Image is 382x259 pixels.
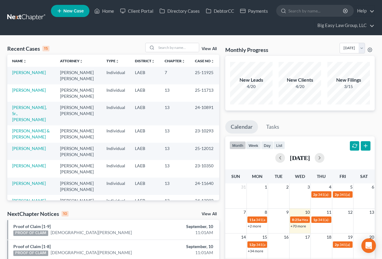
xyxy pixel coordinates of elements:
button: list [273,141,285,149]
td: 13 [160,195,190,212]
span: New Case [63,9,84,13]
span: 20 [369,233,375,241]
a: View All [202,212,217,216]
td: Individual [102,102,130,125]
input: Search by name... [288,5,344,16]
div: NextChapter Notices [7,210,69,217]
div: 15 [42,46,49,51]
div: New Filings [327,77,370,83]
span: Thu [317,174,326,179]
div: PROOF OF CLAIM [13,250,48,256]
td: [PERSON_NAME] [PERSON_NAME] [55,160,102,177]
a: Nameunfold_more [12,59,27,63]
a: Home [91,5,117,16]
span: 8 [264,209,268,216]
td: LAEB [130,143,160,160]
span: 15 [262,233,268,241]
a: Proof of Claim [1-8] [13,244,51,249]
span: 14 [240,233,246,241]
input: Search by name... [156,43,199,52]
span: 2p [335,242,339,247]
td: Individual [102,125,130,143]
h2: [DATE] [290,155,310,161]
a: Districtunfold_more [135,59,155,63]
td: [PERSON_NAME] [PERSON_NAME] [55,84,102,102]
td: Individual [102,178,130,195]
span: 9 [286,209,289,216]
a: [PERSON_NAME] [12,181,46,186]
span: Tue [275,174,283,179]
a: Calendar [225,120,258,134]
span: 10 [304,209,310,216]
td: 23-10293 [190,125,219,143]
span: 13 [369,209,375,216]
td: [PERSON_NAME] [PERSON_NAME] [55,178,102,195]
span: Mon [252,174,263,179]
td: 13 [160,160,190,177]
td: 24-11640 [190,178,219,195]
a: [PERSON_NAME] [12,146,46,151]
span: 1 [264,183,268,191]
a: DebtorCC [203,5,237,16]
td: LAEB [130,84,160,102]
a: [DEMOGRAPHIC_DATA][PERSON_NAME] [51,230,132,236]
td: [PERSON_NAME] [PERSON_NAME] [55,143,102,160]
span: Sun [231,174,240,179]
span: 5 [350,183,353,191]
i: unfold_more [211,60,214,63]
td: 25-11713 [190,84,219,102]
td: [PERSON_NAME] [PERSON_NAME] [55,102,102,125]
a: [PERSON_NAME] [12,87,46,93]
td: 13 [160,125,190,143]
a: Client Portal [117,5,156,16]
td: 13 [160,178,190,195]
span: 31 [240,183,246,191]
button: month [230,141,246,149]
i: unfold_more [23,60,27,63]
td: Individual [102,195,130,212]
td: [PERSON_NAME] [PERSON_NAME] [55,195,102,212]
span: Wed [295,174,305,179]
span: Sat [360,174,368,179]
i: unfold_more [182,60,185,63]
span: 11 [326,209,332,216]
span: 341(a) meeting for [PERSON_NAME] [318,217,377,222]
td: 13 [160,102,190,125]
span: 18 [326,233,332,241]
td: 13 [160,143,190,160]
span: 12p [249,242,256,247]
div: New Clients [279,77,321,83]
a: Proof of Claim [1-9] [13,224,51,229]
div: Open Intercom Messenger [361,238,376,253]
td: 25-11925 [190,67,219,84]
a: [PERSON_NAME], Sr., [PERSON_NAME] [12,105,47,122]
span: Fri [340,174,346,179]
span: 3 [307,183,310,191]
a: Help [354,5,374,16]
div: 4/20 [230,83,273,90]
span: 17 [304,233,310,241]
td: LAEB [130,102,160,125]
td: 23-10350 [190,160,219,177]
td: Individual [102,67,130,84]
h3: Monthly Progress [225,46,268,53]
span: 341(a) meeting for [PERSON_NAME] [256,217,314,222]
span: 6 [371,183,375,191]
span: 12 [347,209,353,216]
span: 19 [347,233,353,241]
a: [PERSON_NAME] [12,70,46,75]
span: 7 [243,209,246,216]
td: Individual [102,143,130,160]
i: unfold_more [151,60,155,63]
td: LAEB [130,67,160,84]
td: 24-10891 [190,102,219,125]
a: Typeunfold_more [106,59,119,63]
td: 25-12012 [190,143,219,160]
div: September, 10 [150,223,213,230]
a: Tasks [261,120,285,134]
span: 341(a) meeting for [PERSON_NAME] [318,192,377,197]
span: 2 [286,183,289,191]
td: LAEB [130,125,160,143]
a: Payments [237,5,271,16]
i: unfold_more [116,60,119,63]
